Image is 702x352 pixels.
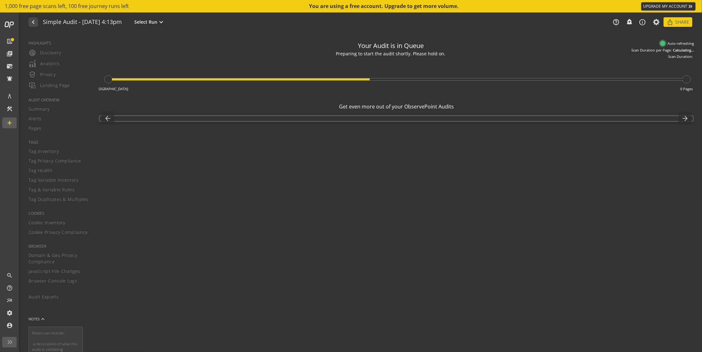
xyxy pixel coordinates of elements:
mat-icon: add_alert [626,18,632,25]
mat-icon: ios_share [667,19,673,25]
mat-icon: mark_email_read [6,63,13,69]
div: Auto-refreshing [660,41,694,46]
div: You are using a free account. Upgrade to get more volume. [309,3,460,10]
mat-icon: help_outline [6,285,13,291]
mat-icon: keyboard_double_arrow_right [687,3,694,10]
mat-icon: construction [6,106,13,112]
mat-icon: search [6,272,13,279]
mat-icon: multiline_chart [6,297,13,304]
button: Share [664,17,692,27]
mat-icon: list_alt [6,38,13,44]
mat-icon: account_circle [6,322,13,329]
div: Scan Duration per Page: [631,48,672,53]
div: Calculating... [673,48,694,53]
span: Select Run [134,19,157,25]
div: 0 Pages [681,86,693,92]
div: Scan Duration: [668,54,693,59]
button: Select Run [133,18,166,26]
h1: Simple Audit - 17 September 2025 | 4:13pm [43,19,122,26]
mat-icon: settings [6,310,13,316]
mat-icon: keyboard_arrow_up [40,316,46,322]
a: UPGRADE MY ACCOUNT [641,2,696,11]
mat-icon: arrow_forward [679,112,691,125]
mat-icon: navigate_before [29,18,36,26]
div: Preparing to start the audit shortly. Please hold on. [336,51,446,57]
mat-icon: info_outline [639,19,646,26]
button: NOTES [28,311,46,327]
div: Get even more out of your ObservePoint Audits [99,103,694,110]
mat-icon: notifications_active [6,76,13,82]
mat-icon: expand_more [157,18,165,26]
mat-icon: architecture [6,93,13,100]
mat-icon: arrow_back [101,112,114,125]
span: 1,000 free page scans left, 100 free journey runs left [5,3,129,10]
span: Share [675,16,689,28]
div: In [GEOGRAPHIC_DATA] [89,86,128,92]
mat-icon: add [6,120,13,126]
div: Your Audit is in Queue [358,41,424,51]
mat-icon: library_books [6,51,13,57]
mat-icon: help_outline [612,19,619,26]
